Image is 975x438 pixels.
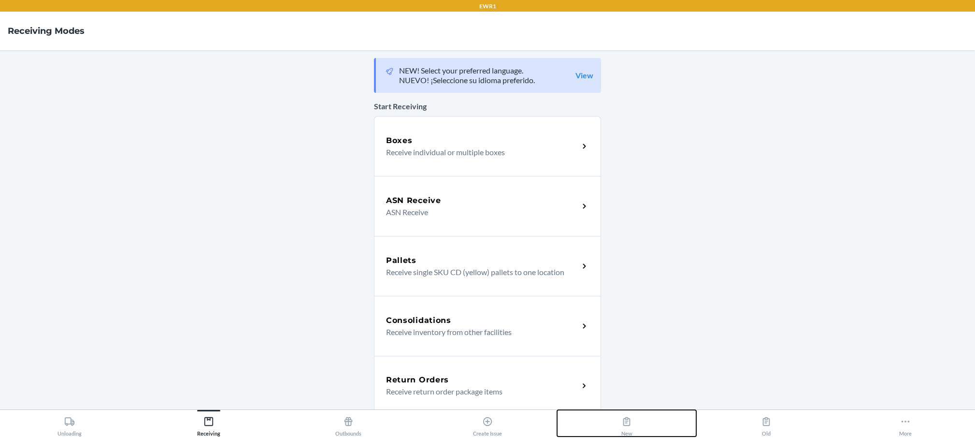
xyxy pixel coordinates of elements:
h5: Return Orders [386,374,449,386]
p: Start Receiving [374,101,601,112]
button: Receiving [139,410,278,437]
a: View [575,71,593,80]
p: NUEVO! ¡Seleccione su idioma preferido. [399,75,535,85]
div: Unloading [57,412,82,437]
p: Receive individual or multiple boxes [386,146,571,158]
h5: Boxes [386,135,413,146]
h5: ASN Receive [386,195,441,206]
div: More [899,412,912,437]
a: ASN ReceiveASN Receive [374,176,601,236]
div: Outbounds [335,412,361,437]
div: New [621,412,632,437]
p: Receive return order package items [386,386,571,397]
h4: Receiving Modes [8,25,85,37]
div: Create Issue [473,412,502,437]
div: Receiving [197,412,220,437]
button: Old [696,410,835,437]
p: EWR1 [479,2,496,11]
button: New [557,410,696,437]
button: Create Issue [418,410,557,437]
p: Receive inventory from other facilities [386,326,571,338]
p: Receive single SKU CD (yellow) pallets to one location [386,266,571,278]
a: PalletsReceive single SKU CD (yellow) pallets to one location [374,236,601,296]
h5: Pallets [386,255,416,266]
button: Outbounds [279,410,418,437]
a: BoxesReceive individual or multiple boxes [374,116,601,176]
button: More [836,410,975,437]
a: ConsolidationsReceive inventory from other facilities [374,296,601,356]
a: Return OrdersReceive return order package items [374,356,601,416]
div: Old [761,412,772,437]
p: NEW! Select your preferred language. [399,66,535,75]
p: ASN Receive [386,206,571,218]
h5: Consolidations [386,315,451,326]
